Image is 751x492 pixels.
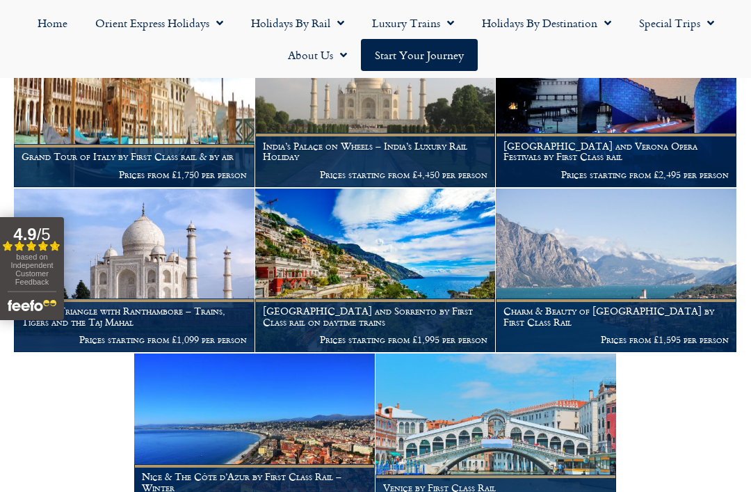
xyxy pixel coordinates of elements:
[263,334,488,345] p: Prices starting from £1,995 per person
[496,23,737,188] a: [GEOGRAPHIC_DATA] and Verona Opera Festivals by First Class rail Prices starting from £2,495 per ...
[81,7,237,39] a: Orient Express Holidays
[237,7,358,39] a: Holidays by Rail
[22,305,247,328] h1: Golden Triangle with Ranthambore – Trains, Tigers and the Taj Mahal
[468,7,625,39] a: Holidays by Destination
[625,7,728,39] a: Special Trips
[22,151,247,162] h1: Grand Tour of Italy by First Class rail & by air
[361,39,478,71] a: Start your Journey
[7,7,744,71] nav: Menu
[263,169,488,180] p: Prices starting from £4,450 per person
[14,23,255,188] a: Grand Tour of Italy by First Class rail & by air Prices from £1,750 per person
[496,189,737,354] a: Charm & Beauty of [GEOGRAPHIC_DATA] by First Class Rail Prices from £1,595 per person
[14,23,255,187] img: Thinking of a rail holiday to Venice
[24,7,81,39] a: Home
[503,305,729,328] h1: Charm & Beauty of [GEOGRAPHIC_DATA] by First Class Rail
[255,189,496,354] a: [GEOGRAPHIC_DATA] and Sorrento by First Class rail on daytime trains Prices starting from £1,995 ...
[255,23,496,188] a: India’s Palace on Wheels – India’s Luxury Rail Holiday Prices starting from £4,450 per person
[263,141,488,163] h1: India’s Palace on Wheels – India’s Luxury Rail Holiday
[22,169,247,180] p: Prices from £1,750 per person
[358,7,468,39] a: Luxury Trains
[503,334,729,345] p: Prices from £1,595 per person
[22,334,247,345] p: Prices starting from £1,099 per person
[263,305,488,328] h1: [GEOGRAPHIC_DATA] and Sorrento by First Class rail on daytime trains
[274,39,361,71] a: About Us
[14,189,255,354] a: Golden Triangle with Ranthambore – Trains, Tigers and the Taj Mahal Prices starting from £1,099 p...
[503,169,729,180] p: Prices starting from £2,495 per person
[503,141,729,163] h1: [GEOGRAPHIC_DATA] and Verona Opera Festivals by First Class rail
